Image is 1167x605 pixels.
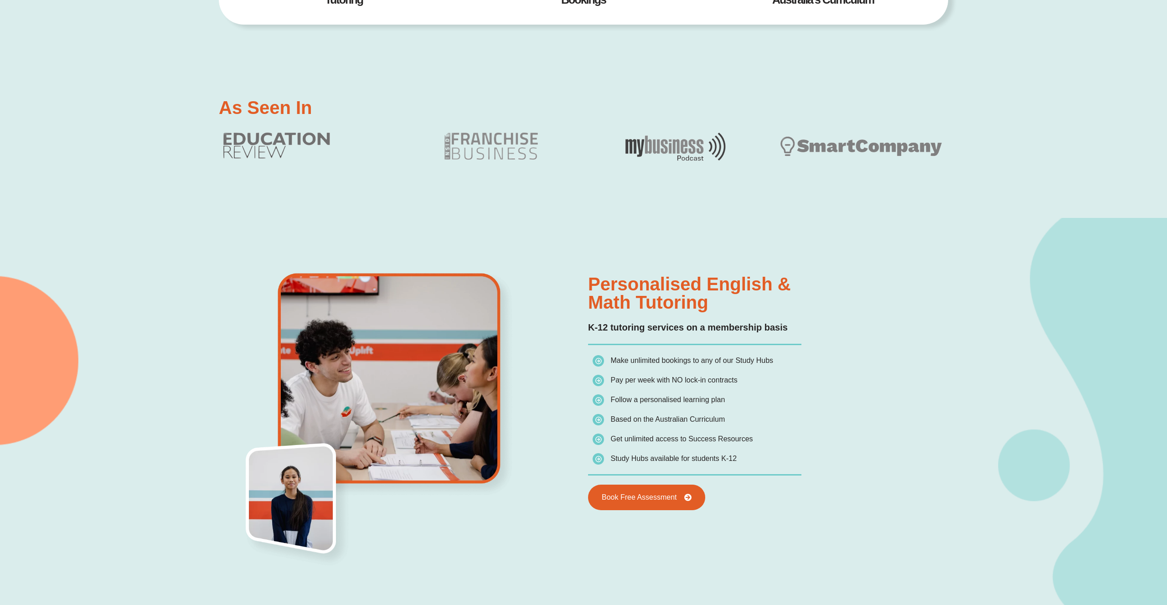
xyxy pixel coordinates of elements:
[610,415,725,423] span: Based on the Australian Curriculum
[593,355,604,367] img: icon-list.png
[588,485,705,510] a: Book Free Assessment
[588,275,944,311] h2: Personalised English & Math Tutoring
[610,455,737,462] span: Study Hubs available for students K-12
[593,434,604,445] img: icon-list.png
[593,414,604,425] img: icon-list.png
[610,435,753,443] span: Get unlimited access to Success Resources
[610,357,773,364] span: Make unlimited bookings to any of our Study Hubs
[610,376,737,384] span: Pay per week with NO lock-in contracts
[593,453,604,465] img: icon-list.png
[1011,502,1167,605] iframe: Chat Widget
[602,494,677,501] span: Book Free Assessment
[588,321,944,335] h2: K-12 tutoring services on a membership basis
[593,375,604,386] img: icon-list.png
[593,394,604,406] img: icon-list.png
[219,98,312,117] h2: As Seen In
[610,396,725,403] span: Follow a personalised learning plan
